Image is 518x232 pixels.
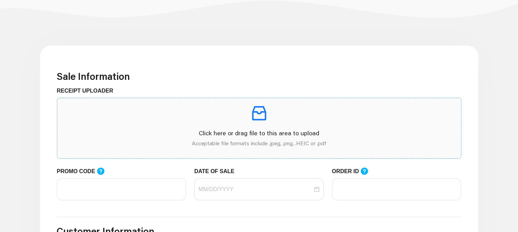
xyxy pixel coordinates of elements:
label: PROMO CODE [57,167,111,176]
span: inboxClick here or drag file to this area to uploadAcceptable file formats include .jpeg, .png, .... [57,98,461,158]
label: RECEIPT UPLOADER [57,87,119,95]
h3: Sale Information [57,71,461,82]
input: DATE OF SALE [198,185,313,193]
label: DATE OF SALE [194,167,240,176]
p: Acceptable file formats include .jpeg, .png, .HEIC or .pdf [63,139,456,147]
p: Click here or drag file to this area to upload [63,128,456,138]
span: inbox [250,104,269,123]
label: ORDER ID [332,167,375,176]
